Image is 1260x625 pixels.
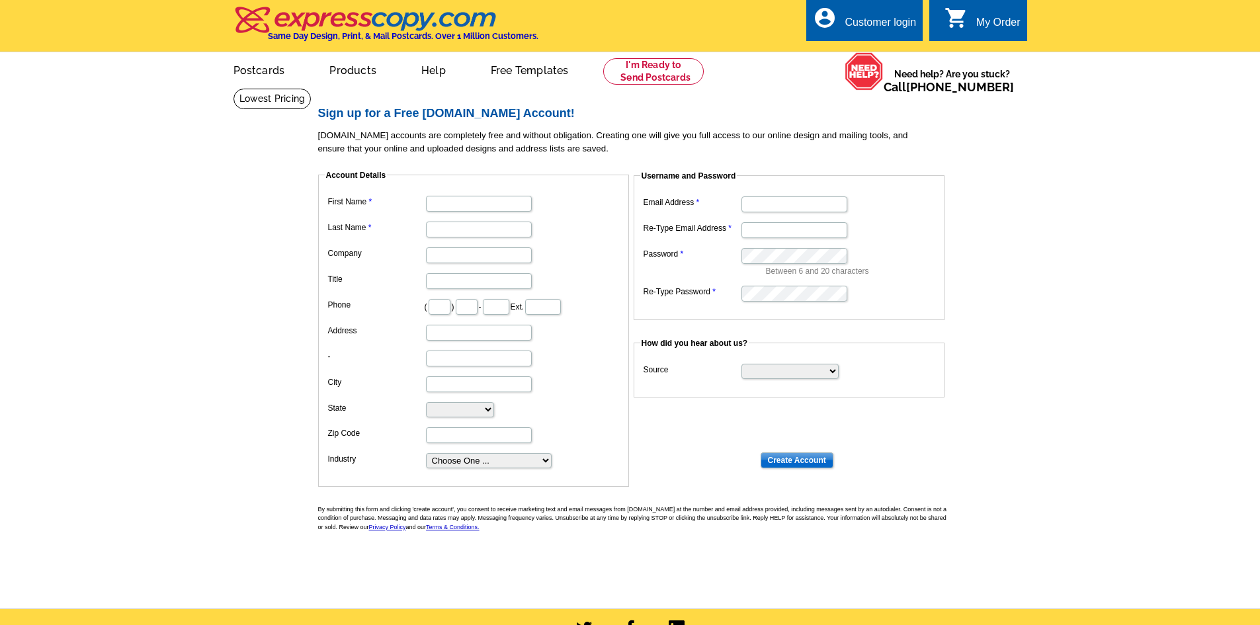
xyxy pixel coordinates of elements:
span: Call [884,80,1014,94]
div: Customer login [845,17,916,35]
a: account_circle Customer login [813,15,916,31]
label: City [328,376,425,388]
a: Free Templates [470,54,590,85]
p: Between 6 and 20 characters [766,265,938,277]
a: Same Day Design, Print, & Mail Postcards. Over 1 Million Customers. [233,16,538,41]
label: Source [644,364,740,376]
legend: Account Details [325,169,388,181]
a: [PHONE_NUMBER] [906,80,1014,94]
label: Company [328,247,425,259]
input: Create Account [761,452,833,468]
label: Last Name [328,222,425,233]
p: [DOMAIN_NAME] accounts are completely free and without obligation. Creating one will give you ful... [318,129,953,155]
p: By submitting this form and clicking 'create account', you consent to receive marketing text and ... [318,505,953,532]
label: Zip Code [328,427,425,439]
label: Password [644,248,740,260]
div: My Order [976,17,1021,35]
img: help [845,52,884,91]
i: account_circle [813,6,837,30]
dd: ( ) - Ext. [325,296,622,316]
legend: Username and Password [640,170,737,182]
a: Products [308,54,398,85]
a: Privacy Policy [369,524,406,530]
label: - [328,351,425,362]
span: Need help? Are you stuck? [884,67,1021,94]
label: Address [328,325,425,337]
label: Industry [328,453,425,465]
a: shopping_cart My Order [945,15,1021,31]
label: Re-Type Email Address [644,222,740,234]
a: Terms & Conditions. [426,524,480,530]
label: State [328,402,425,414]
h4: Same Day Design, Print, & Mail Postcards. Over 1 Million Customers. [268,31,538,41]
label: Title [328,273,425,285]
i: shopping_cart [945,6,968,30]
label: Email Address [644,196,740,208]
label: Re-Type Password [644,286,740,298]
label: Phone [328,299,425,311]
a: Help [400,54,467,85]
a: Postcards [212,54,306,85]
h2: Sign up for a Free [DOMAIN_NAME] Account! [318,106,953,121]
label: First Name [328,196,425,208]
legend: How did you hear about us? [640,337,749,349]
